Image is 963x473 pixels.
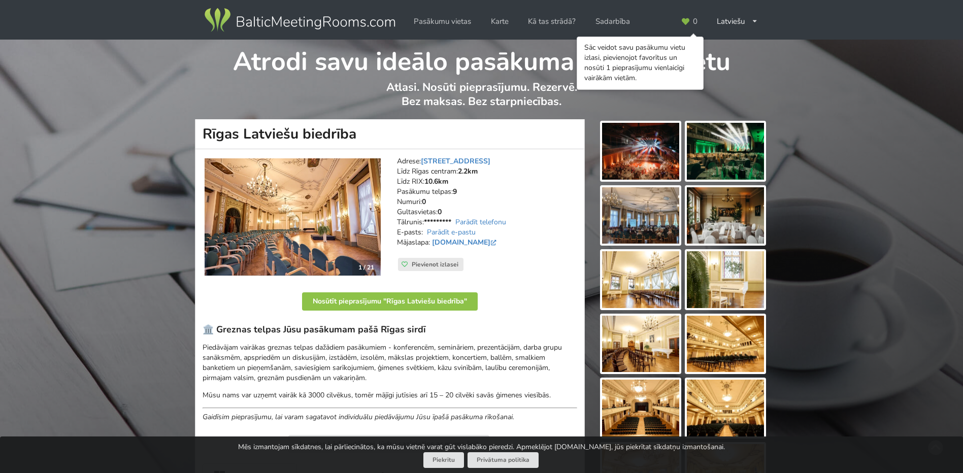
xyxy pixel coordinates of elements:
img: Rīgas Latviešu biedrība | Rīga | Pasākumu vieta - galerijas bilde [602,316,679,373]
a: Kā tas strādā? [521,12,583,31]
em: Gaidīsim pieprasījumu, lai varam sagatavot individuālu piedāvājumu Jūsu īpašā pasākuma rīkošanai. [203,412,514,422]
address: Adrese: Līdz Rīgas centram: Līdz RIX: Pasākumu telpas: Numuri: Gultasvietas: Tālrunis: E-pasts: M... [397,156,577,258]
p: Atlasi. Nosūti pieprasījumu. Rezervē. Bez maksas. Bez starpniecības. [195,80,768,119]
div: 1 / 21 [352,260,380,275]
a: Pasākumu vietas [407,12,478,31]
h1: Rīgas Latviešu biedrība [195,119,585,149]
span: 0 [693,18,698,25]
img: Vēsturiska vieta | Rīga | Rīgas Latviešu biedrība [205,158,381,276]
a: Privātuma politika [468,452,539,468]
img: Rīgas Latviešu biedrība | Rīga | Pasākumu vieta - galerijas bilde [687,380,764,436]
strong: 10.6km [424,177,448,186]
a: Parādīt e-pastu [427,227,476,237]
img: Rīgas Latviešu biedrība | Rīga | Pasākumu vieta - galerijas bilde [602,251,679,308]
img: Rīgas Latviešu biedrība | Rīga | Pasākumu vieta - galerijas bilde [687,316,764,373]
h1: Atrodi savu ideālo pasākuma norises vietu [195,40,768,78]
img: Rīgas Latviešu biedrība | Rīga | Pasākumu vieta - galerijas bilde [687,251,764,308]
a: [DOMAIN_NAME] [432,238,499,247]
img: Rīgas Latviešu biedrība | Rīga | Pasākumu vieta - galerijas bilde [602,187,679,244]
strong: 2.2km [458,166,478,176]
img: Rīgas Latviešu biedrība | Rīga | Pasākumu vieta - galerijas bilde [602,123,679,180]
img: Rīgas Latviešu biedrība | Rīga | Pasākumu vieta - galerijas bilde [687,123,764,180]
a: Parādīt telefonu [455,217,506,227]
strong: 0 [422,197,426,207]
div: Latviešu [710,12,765,31]
button: Nosūtīt pieprasījumu "Rīgas Latviešu biedrība" [302,292,478,311]
img: Rīgas Latviešu biedrība | Rīga | Pasākumu vieta - galerijas bilde [602,380,679,436]
a: Sadarbība [588,12,637,31]
h3: 🏛️ Greznas telpas Jūsu pasākumam pašā Rīgas sirdī [203,324,577,335]
a: [STREET_ADDRESS] [421,156,490,166]
p: Piedāvājam vairākas greznas telpas dažādiem pasākumiem - konferencēm, semināriem, prezentācijām, ... [203,343,577,383]
strong: 9 [453,187,457,196]
img: Rīgas Latviešu biedrība | Rīga | Pasākumu vieta - galerijas bilde [687,187,764,244]
span: Pievienot izlasei [412,260,458,268]
img: Baltic Meeting Rooms [203,6,397,35]
button: Ja rodas kādi jautājumi, lūdzu sazinieties ar mums šeit [288,435,489,453]
strong: 0 [438,207,442,217]
a: Vēsturiska vieta | Rīga | Rīgas Latviešu biedrība 1 / 21 [205,158,381,276]
p: Mūsu nams var uzņemt vairāk kā 3000 cilvēkus, tomēr mājīgi jutīsies arī 15 – 20 cilvēki savās ģim... [203,390,577,400]
div: Sāc veidot savu pasākumu vietu izlasi, pievienojot favorītus un nosūti 1 pieprasījumu vienlaicīgi... [584,43,696,83]
button: Piekrītu [423,452,464,468]
a: Karte [484,12,516,31]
